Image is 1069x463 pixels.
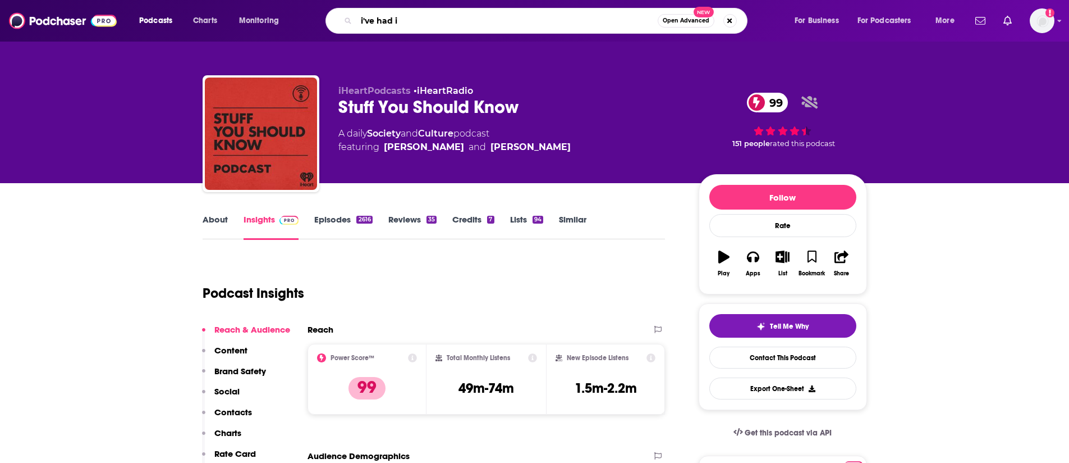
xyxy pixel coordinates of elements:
[778,270,787,277] div: List
[388,214,437,240] a: Reviews35
[308,324,333,335] h2: Reach
[559,214,586,240] a: Similar
[244,214,299,240] a: InsightsPodchaser Pro
[203,214,228,240] a: About
[9,10,117,31] img: Podchaser - Follow, Share and Rate Podcasts
[510,214,543,240] a: Lists94
[1030,8,1054,33] img: User Profile
[384,140,464,154] a: Josh Clark
[834,270,849,277] div: Share
[827,243,856,284] button: Share
[1030,8,1054,33] button: Show profile menu
[770,139,835,148] span: rated this podcast
[447,354,510,362] h2: Total Monthly Listens
[768,243,797,284] button: List
[709,314,856,338] button: tell me why sparkleTell Me Why
[338,85,411,96] span: iHeartPodcasts
[338,140,571,154] span: featuring
[418,128,453,139] a: Culture
[193,13,217,29] span: Charts
[724,419,841,447] a: Get this podcast via API
[709,378,856,400] button: Export One-Sheet
[308,451,410,461] h2: Audience Demographics
[186,12,224,30] a: Charts
[202,407,252,428] button: Contacts
[202,386,240,407] button: Social
[279,216,299,225] img: Podchaser Pro
[787,12,853,30] button: open menu
[414,85,473,96] span: •
[709,243,738,284] button: Play
[139,13,172,29] span: Podcasts
[732,139,770,148] span: 151 people
[709,347,856,369] a: Contact This Podcast
[239,13,279,29] span: Monitoring
[426,216,437,224] div: 35
[928,12,969,30] button: open menu
[699,85,867,155] div: 99 151 peoplerated this podcast
[458,380,514,397] h3: 49m-74m
[658,14,714,28] button: Open AdvancedNew
[857,13,911,29] span: For Podcasters
[694,7,714,17] span: New
[202,345,247,366] button: Content
[747,93,788,112] a: 99
[746,270,760,277] div: Apps
[999,11,1016,30] a: Show notifications dropdown
[214,428,241,438] p: Charts
[935,13,955,29] span: More
[401,128,418,139] span: and
[799,270,825,277] div: Bookmark
[1030,8,1054,33] span: Logged in as sserafin
[356,216,372,224] div: 2616
[348,377,386,400] p: 99
[367,128,401,139] a: Society
[971,11,990,30] a: Show notifications dropdown
[738,243,768,284] button: Apps
[214,366,266,376] p: Brand Safety
[214,407,252,417] p: Contacts
[202,324,290,345] button: Reach & Audience
[203,285,304,302] h1: Podcast Insights
[214,324,290,335] p: Reach & Audience
[1045,8,1054,17] svg: Add a profile image
[131,12,187,30] button: open menu
[338,127,571,154] div: A daily podcast
[487,216,494,224] div: 7
[205,78,317,190] img: Stuff You Should Know
[214,345,247,356] p: Content
[756,322,765,331] img: tell me why sparkle
[758,93,788,112] span: 99
[770,322,809,331] span: Tell Me Why
[797,243,827,284] button: Bookmark
[490,140,571,154] a: Chuck Bryant
[575,380,637,397] h3: 1.5m-2.2m
[850,12,928,30] button: open menu
[214,448,256,459] p: Rate Card
[533,216,543,224] div: 94
[314,214,372,240] a: Episodes2616
[469,140,486,154] span: and
[417,85,473,96] a: iHeartRadio
[709,185,856,210] button: Follow
[202,366,266,387] button: Brand Safety
[795,13,839,29] span: For Business
[718,270,730,277] div: Play
[745,428,832,438] span: Get this podcast via API
[709,214,856,237] div: Rate
[336,8,758,34] div: Search podcasts, credits, & more...
[214,386,240,397] p: Social
[567,354,628,362] h2: New Episode Listens
[452,214,494,240] a: Credits7
[202,428,241,448] button: Charts
[663,18,709,24] span: Open Advanced
[231,12,293,30] button: open menu
[331,354,374,362] h2: Power Score™
[356,12,658,30] input: Search podcasts, credits, & more...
